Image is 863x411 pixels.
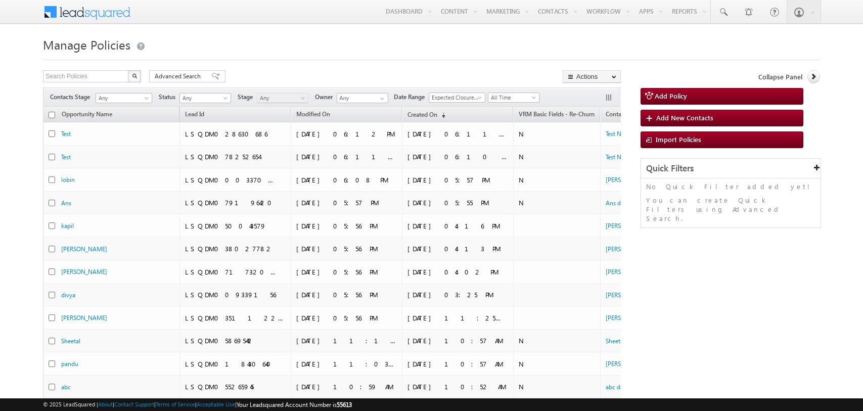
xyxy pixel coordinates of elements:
[606,130,631,138] a: Test Neha
[407,244,509,253] div: [DATE] 04:13 PM
[197,401,235,407] a: Acceptable Use
[375,94,387,104] a: Show All Items
[185,313,286,323] div: LSQDM035112252
[655,92,687,100] span: Add Policy
[296,382,397,391] div: [DATE] 10:59 AM
[606,222,652,230] a: [PERSON_NAME]
[758,72,802,81] span: Collapse Panel
[519,336,596,345] div: N
[315,93,337,102] span: Owner
[132,73,137,78] img: Search
[519,382,596,391] div: N
[61,222,74,230] a: kapil
[646,182,815,191] p: No Quick Filter added yet!
[488,93,539,103] a: All Time
[606,291,652,299] a: [PERSON_NAME]
[402,109,450,122] a: Created On(sorted descending)
[606,245,652,253] a: [PERSON_NAME]
[337,93,388,103] input: Type to Search
[61,245,107,253] a: [PERSON_NAME]
[185,198,286,207] div: LSQDM079196420
[43,400,352,409] span: © 2025 LeadSquared | | | | |
[407,111,437,118] span: Created On
[407,152,509,161] div: [DATE] 06:10 PM
[257,93,308,103] a: Any
[62,110,112,118] span: Opportunity Name
[407,290,509,299] div: [DATE] 03:25 PM
[185,244,286,253] div: LSQDM038027782
[519,359,596,369] div: N
[488,93,536,102] span: All Time
[656,135,701,144] span: Import Policies
[519,110,595,118] span: VRM Basic Fields - Re-Churn
[519,198,596,207] div: N
[185,110,204,118] span: Lead Id
[49,112,55,118] input: Check all records
[337,401,352,408] span: 55613
[407,129,509,139] div: [DATE] 06:11 PM
[394,93,429,102] span: Date Range
[61,130,71,138] a: Test
[185,359,286,369] div: LSQDM018430640
[50,93,94,102] span: Contacts Stage
[57,109,117,122] a: Opportunity Name
[185,267,286,277] div: LSQDM071732009
[61,291,75,299] a: divya
[656,113,713,122] span: Add New Contacts
[61,383,71,391] a: abc
[514,109,600,122] a: VRM Basic Fields - Re-Churn
[606,360,652,368] a: [PERSON_NAME]
[296,221,397,231] div: [DATE] 05:56 PM
[185,221,286,231] div: LSQDM050043579
[296,313,397,323] div: [DATE] 05:56 PM
[61,199,71,207] a: Ans
[606,383,625,391] a: abc def
[606,153,631,161] a: Test Neha
[296,175,397,185] div: [DATE] 06:08 PM
[185,336,286,345] div: LSQDM058695442
[185,290,286,299] div: LSQDM009339156
[437,111,445,119] span: (sorted descending)
[296,336,397,345] div: [DATE] 11:12 AM
[296,359,397,369] div: [DATE] 11:03 AM
[257,94,305,103] span: Any
[61,176,75,184] a: lobin
[185,175,286,185] div: LSQDM000337012
[407,313,509,323] div: [DATE] 11:25 AM
[61,360,78,368] a: pandu
[519,175,596,185] div: N
[563,70,621,83] button: Actions
[61,268,107,276] a: [PERSON_NAME]
[601,109,652,122] span: Contacts Name
[407,336,509,345] div: [DATE] 10:57 AM
[606,199,629,207] a: Ans dsds
[407,198,509,207] div: [DATE] 05:55 PM
[61,337,80,345] a: Sheetal
[407,221,509,231] div: [DATE] 04:16 PM
[185,382,286,391] div: LSQDM055265945
[296,244,397,253] div: [DATE] 05:56 PM
[646,196,815,223] p: You can create Quick Filters using Advanced Search.
[296,110,330,118] span: Modified On
[185,129,286,139] div: LSQDM028630686
[156,401,195,407] a: Terms of Service
[159,93,179,102] span: Status
[96,93,152,103] a: Any
[98,401,113,407] a: About
[407,359,509,369] div: [DATE] 10:57 AM
[641,159,821,178] div: Quick Filters
[238,93,257,102] span: Stage
[429,93,482,102] span: Expected Closure Date
[179,93,231,103] a: Any
[407,267,509,277] div: [DATE] 04:02 PM
[296,198,397,207] div: [DATE] 05:57 PM
[519,129,596,139] div: N
[296,267,397,277] div: [DATE] 05:56 PM
[429,93,485,103] a: Expected Closure Date
[237,401,352,408] span: Your Leadsquared Account Number is
[606,314,656,322] a: [PERSON_NAME] v
[185,152,286,161] div: LSQDM078252654
[296,152,397,161] div: [DATE] 06:11 PM
[180,94,228,103] span: Any
[155,72,204,81] span: Advanced Search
